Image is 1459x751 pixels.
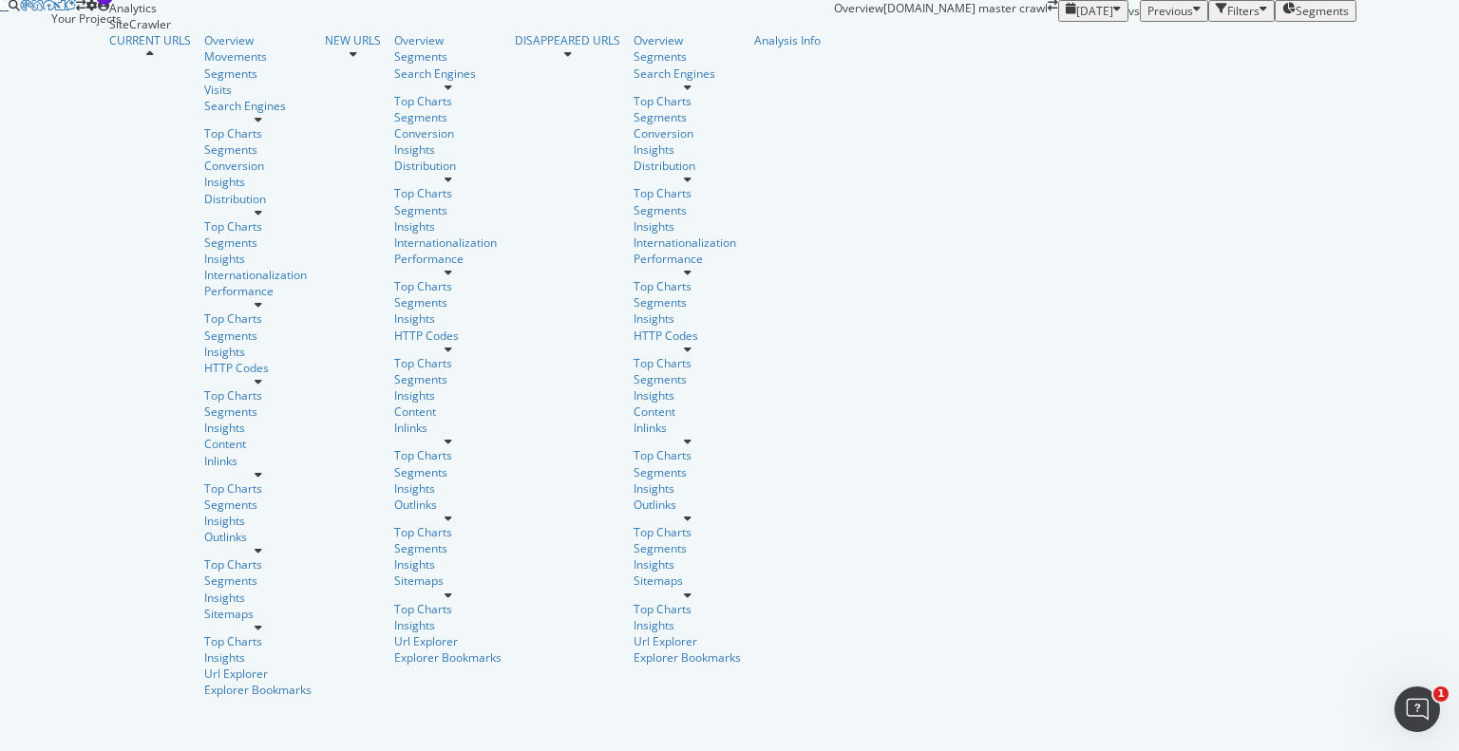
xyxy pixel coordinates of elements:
[394,158,502,174] a: Distribution
[204,420,312,436] a: Insights
[204,649,312,666] a: Insights
[634,524,741,540] div: Top Charts
[634,387,741,404] a: Insights
[1076,3,1113,19] span: 2025 Sep. 15th
[634,109,741,125] a: Segments
[394,387,502,404] a: Insights
[204,556,312,573] a: Top Charts
[394,480,502,497] a: Insights
[634,649,741,666] a: Explorer Bookmarks
[204,32,312,48] a: Overview
[634,617,741,633] a: Insights
[204,174,312,190] a: Insights
[394,251,502,267] div: Performance
[394,328,502,344] a: HTTP Codes
[394,556,502,573] a: Insights
[394,294,502,310] a: Segments
[204,513,312,529] div: Insights
[634,497,741,513] div: Outlinks
[394,497,502,513] a: Outlinks
[204,191,312,207] div: Distribution
[204,480,312,497] a: Top Charts
[394,278,502,294] div: Top Charts
[204,633,312,649] a: Top Charts
[204,98,312,114] a: Search Engines
[394,420,502,436] a: Inlinks
[204,529,312,545] div: Outlinks
[204,82,232,98] div: Visits
[634,420,741,436] div: Inlinks
[394,601,502,617] a: Top Charts
[204,682,312,698] a: Explorer Bookmarks
[204,436,312,452] a: Content
[204,48,312,65] div: Movements
[204,666,312,682] a: Url Explorer
[394,185,502,201] a: Top Charts
[634,235,736,251] div: Internationalization
[394,524,502,540] div: Top Charts
[51,10,122,27] div: Your Projects
[634,278,741,294] a: Top Charts
[394,573,502,589] a: Sitemaps
[754,32,821,48] a: Analysis Info
[634,48,741,65] a: Segments
[634,464,741,480] a: Segments
[204,218,312,235] a: Top Charts
[204,158,312,174] a: Conversion
[394,540,502,556] a: Segments
[394,202,502,218] a: Segments
[634,447,741,463] div: Top Charts
[1147,3,1193,19] span: Previous
[204,283,312,299] a: Performance
[394,404,502,420] a: Content
[634,404,741,420] div: Content
[204,141,312,158] div: Segments
[634,93,741,109] a: Top Charts
[394,32,502,48] a: Overview
[394,633,502,649] div: Url Explorer
[204,344,312,360] a: Insights
[394,371,502,387] a: Segments
[394,66,502,82] a: Search Engines
[634,601,741,617] a: Top Charts
[634,66,741,82] a: Search Engines
[634,32,741,48] div: Overview
[1128,3,1140,19] span: vs
[634,251,741,267] div: Performance
[394,218,502,235] a: Insights
[634,328,741,344] a: HTTP Codes
[634,185,741,201] a: Top Charts
[204,404,312,420] a: Segments
[204,453,312,469] div: Inlinks
[394,310,502,327] a: Insights
[394,447,502,463] a: Top Charts
[634,125,741,141] a: Conversion
[204,606,312,622] a: Sitemaps
[204,573,312,589] div: Segments
[394,464,502,480] a: Segments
